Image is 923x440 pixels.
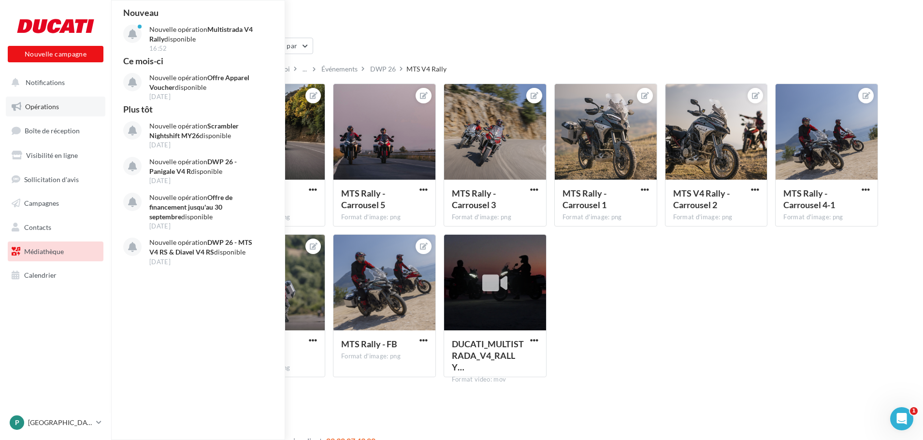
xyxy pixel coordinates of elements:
[341,188,385,210] span: MTS Rally - Carrousel 5
[341,339,397,349] span: MTS Rally - FB
[8,413,103,432] a: P [GEOGRAPHIC_DATA]
[783,213,870,222] div: Format d'image: png
[25,127,80,135] span: Boîte de réception
[370,64,396,74] div: DWP 26
[6,241,105,262] a: Médiathèque
[452,188,496,210] span: MTS Rally - Carrousel 3
[24,175,79,183] span: Sollicitation d'avis
[24,223,51,231] span: Contacts
[562,188,606,210] span: MTS Rally - Carrousel 1
[321,64,358,74] div: Événements
[452,213,538,222] div: Format d'image: png
[6,193,105,213] a: Campagnes
[406,64,447,74] div: MTS V4 Rally
[673,213,760,222] div: Format d'image: png
[783,188,835,210] span: MTS Rally - Carrousel 4-1
[341,213,428,222] div: Format d'image: png
[15,418,19,427] span: P
[452,375,538,384] div: Format video: mov
[25,102,59,111] span: Opérations
[6,217,105,238] a: Contacts
[6,170,105,190] a: Sollicitation d'avis
[28,418,92,427] p: [GEOGRAPHIC_DATA]
[8,46,103,62] button: Nouvelle campagne
[26,78,65,86] span: Notifications
[890,407,913,430] iframe: Intercom live chat
[6,72,101,93] button: Notifications
[24,199,59,207] span: Campagnes
[673,188,730,210] span: MTS V4 Rally - Carrousel 2
[6,120,105,141] a: Boîte de réception
[24,247,64,255] span: Médiathèque
[452,339,524,372] span: DUCATI_MULTISTRADA_V4_RALLY_TEASER_VERT_DEF_UC856238
[26,151,78,159] span: Visibilité en ligne
[24,271,57,279] span: Calendrier
[301,62,309,76] div: ...
[123,15,911,30] div: Médiathèque
[6,97,105,117] a: Opérations
[6,145,105,166] a: Visibilité en ligne
[341,352,428,361] div: Format d'image: png
[6,265,105,285] a: Calendrier
[562,213,649,222] div: Format d'image: png
[910,407,918,415] span: 1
